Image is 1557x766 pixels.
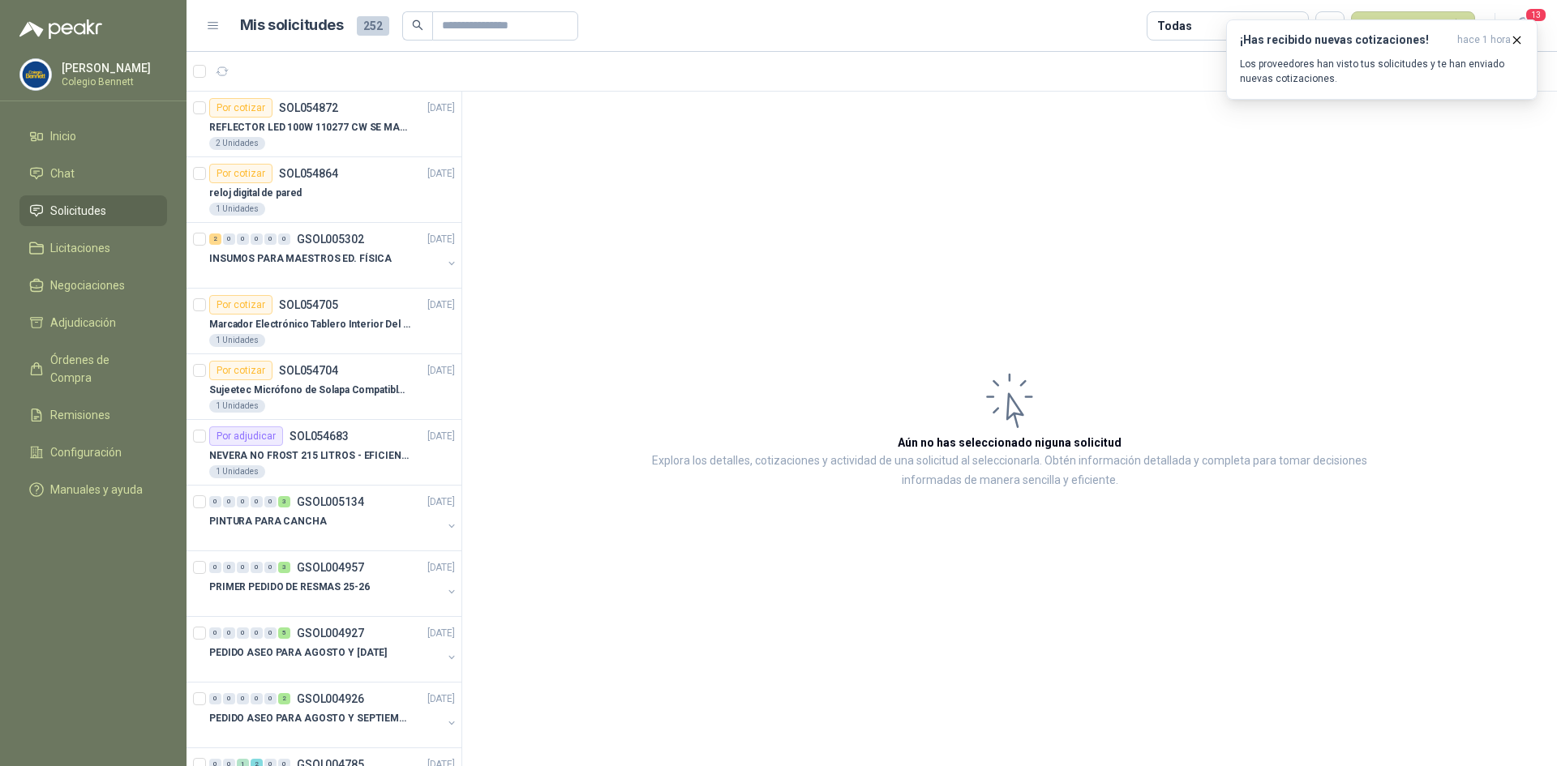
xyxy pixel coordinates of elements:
[251,627,263,639] div: 0
[237,233,249,245] div: 0
[187,92,461,157] a: Por cotizarSOL054872[DATE] REFLECTOR LED 100W 110277 CW SE MARCA: PILA BY PHILIPS2 Unidades
[209,627,221,639] div: 0
[264,496,277,507] div: 0
[209,492,458,544] a: 0 0 0 0 0 3 GSOL005134[DATE] PINTURA PARA CANCHA
[209,448,411,464] p: NEVERA NO FROST 215 LITROS - EFICIENCIA ENERGETICA A
[297,627,364,639] p: GSOL004927
[251,496,263,507] div: 0
[19,195,167,226] a: Solicitudes
[19,474,167,505] a: Manuales y ayuda
[1525,7,1547,23] span: 13
[297,496,364,507] p: GSOL005134
[209,233,221,245] div: 2
[19,400,167,430] a: Remisiones
[237,693,249,704] div: 0
[223,627,235,639] div: 0
[297,562,364,573] p: GSOL004957
[19,437,167,468] a: Configuración
[50,276,125,294] span: Negociaciones
[209,137,265,150] div: 2 Unidades
[278,693,290,704] div: 2
[209,496,221,507] div: 0
[209,426,283,446] div: Por adjudicar
[264,233,277,245] div: 0
[50,165,75,182] span: Chat
[62,77,163,87] p: Colegio Bennett
[209,98,272,118] div: Por cotizar
[19,158,167,189] a: Chat
[279,299,338,310] p: SOL054705
[209,645,387,661] p: PEDIDO ASEO PARA AGOSTO Y [DATE]
[209,562,221,573] div: 0
[251,693,263,704] div: 0
[427,626,455,641] p: [DATE]
[264,627,277,639] div: 0
[278,496,290,507] div: 3
[1508,11,1538,41] button: 13
[209,623,458,675] a: 0 0 0 0 0 5 GSOL004927[DATE] PEDIDO ASEO PARA AGOSTO Y [DATE]
[427,232,455,247] p: [DATE]
[223,693,235,704] div: 0
[209,164,272,183] div: Por cotizar
[209,120,411,135] p: REFLECTOR LED 100W 110277 CW SE MARCA: PILA BY PHILIPS
[50,202,106,220] span: Solicitudes
[62,62,163,74] p: [PERSON_NAME]
[50,351,152,387] span: Órdenes de Compra
[50,239,110,257] span: Licitaciones
[898,434,1122,451] h3: Aún no has seleccionado niguna solicitud
[223,233,235,245] div: 0
[209,295,272,315] div: Por cotizar
[50,443,122,461] span: Configuración
[223,496,235,507] div: 0
[209,251,392,267] p: INSUMOS PARA MAESTROS ED. FÍSICA
[19,233,167,263] a: Licitaciones
[209,465,265,478] div: 1 Unidades
[187,420,461,486] a: Por adjudicarSOL054683[DATE] NEVERA NO FROST 215 LITROS - EFICIENCIA ENERGETICA A1 Unidades
[209,693,221,704] div: 0
[237,627,249,639] div: 0
[1240,57,1524,86] p: Los proveedores han visto tus solicitudes y te han enviado nuevas cotizaciones.
[187,354,461,420] a: Por cotizarSOL054704[DATE] Sujeetec Micrófono de Solapa Compatible con AKG [PERSON_NAME] Transmis...
[209,334,265,347] div: 1 Unidades
[290,430,349,442] p: SOL054683
[209,203,265,216] div: 1 Unidades
[427,101,455,116] p: [DATE]
[1157,17,1191,35] div: Todas
[279,168,338,179] p: SOL054864
[19,307,167,338] a: Adjudicación
[209,711,411,726] p: PEDIDO ASEO PARA AGOSTO Y SEPTIEMBRE
[427,166,455,182] p: [DATE]
[412,19,423,31] span: search
[19,270,167,301] a: Negociaciones
[278,627,290,639] div: 5
[209,400,265,413] div: 1 Unidades
[19,19,102,39] img: Logo peakr
[209,186,302,201] p: reloj digital de pared
[1351,11,1475,41] button: Nueva solicitud
[187,157,461,223] a: Por cotizarSOL054864[DATE] reloj digital de pared1 Unidades
[237,562,249,573] div: 0
[264,693,277,704] div: 0
[427,560,455,576] p: [DATE]
[209,383,411,398] p: Sujeetec Micrófono de Solapa Compatible con AKG [PERSON_NAME] Transmisor inalámbrico -
[237,496,249,507] div: 0
[279,102,338,113] p: SOL054872
[427,297,455,313] p: [DATE]
[50,314,116,332] span: Adjudicación
[209,514,327,529] p: PINTURA PARA CANCHA
[19,121,167,152] a: Inicio
[427,429,455,444] p: [DATE]
[209,361,272,380] div: Por cotizar
[20,59,51,90] img: Company Logo
[624,451,1395,490] p: Explora los detalles, cotizaciones y actividad de una solicitud al seleccionarla. Obtén informaci...
[19,344,167,393] a: Órdenes de Compra
[427,691,455,707] p: [DATE]
[278,562,290,573] div: 3
[297,693,364,704] p: GSOL004926
[427,363,455,379] p: [DATE]
[297,233,364,245] p: GSOL005302
[209,558,458,610] a: 0 0 0 0 0 3 GSOL004957[DATE] PRIMER PEDIDO DE RESMAS 25-26
[278,233,290,245] div: 0
[1457,33,1511,47] span: hace 1 hora
[50,481,143,499] span: Manuales y ayuda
